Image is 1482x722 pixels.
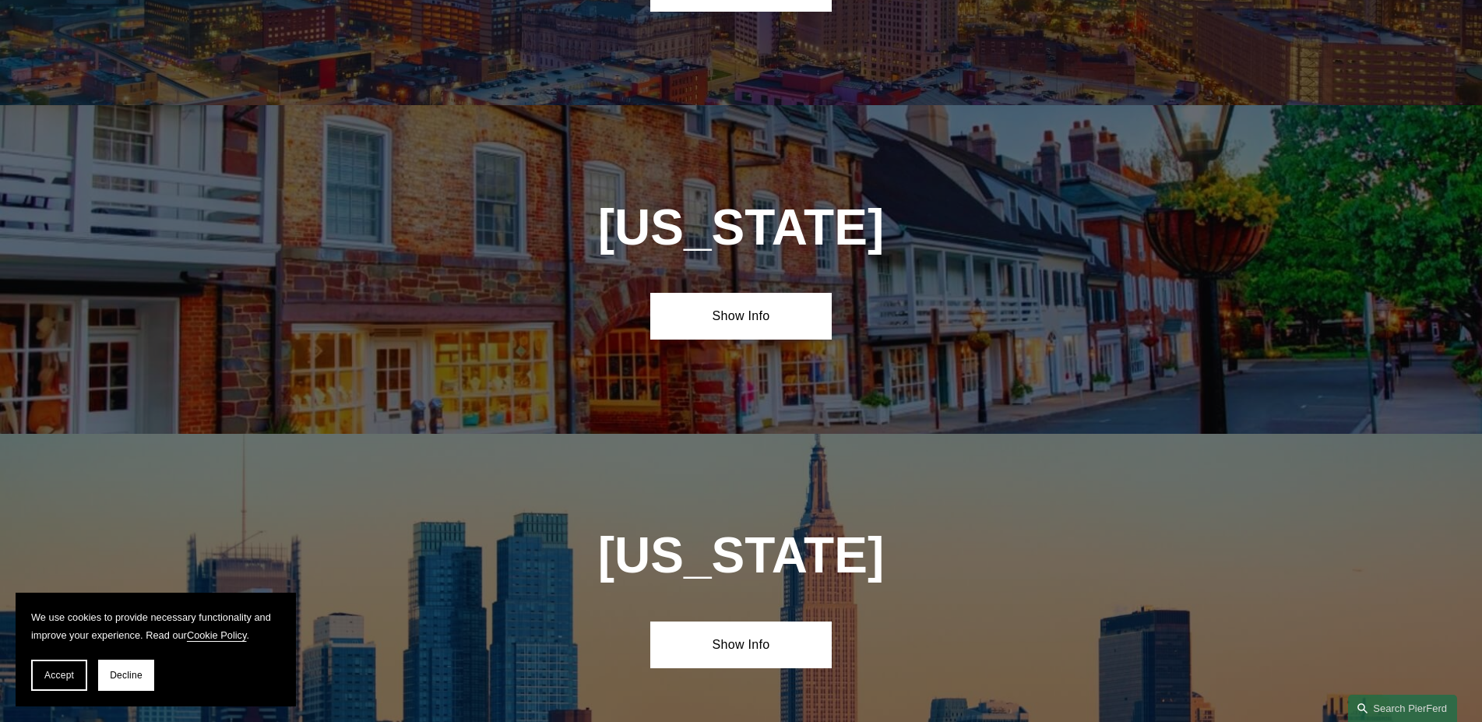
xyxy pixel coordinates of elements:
[110,670,143,681] span: Decline
[1348,695,1457,722] a: Search this site
[16,593,296,706] section: Cookie banner
[187,629,247,641] a: Cookie Policy
[514,199,968,256] h1: [US_STATE]
[44,670,74,681] span: Accept
[98,660,154,691] button: Decline
[31,608,280,644] p: We use cookies to provide necessary functionality and improve your experience. Read our .
[514,527,968,584] h1: [US_STATE]
[650,293,832,340] a: Show Info
[650,622,832,668] a: Show Info
[31,660,87,691] button: Accept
